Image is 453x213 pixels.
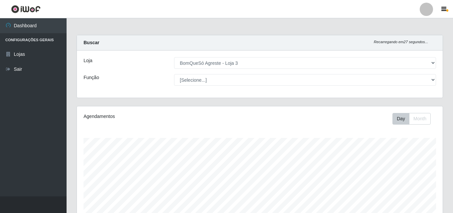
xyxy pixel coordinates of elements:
[11,5,41,13] img: CoreUI Logo
[84,57,92,64] label: Loja
[374,40,428,44] i: Recarregando em 27 segundos...
[392,113,409,125] button: Day
[392,113,431,125] div: First group
[84,40,99,45] strong: Buscar
[392,113,436,125] div: Toolbar with button groups
[409,113,431,125] button: Month
[84,113,225,120] div: Agendamentos
[84,74,99,81] label: Função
